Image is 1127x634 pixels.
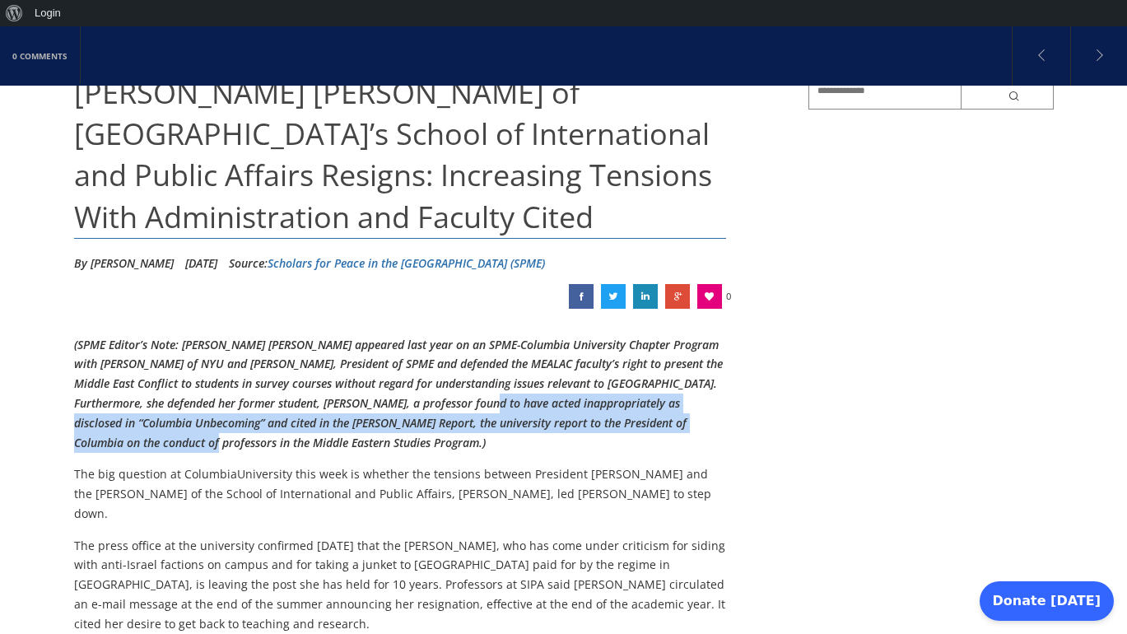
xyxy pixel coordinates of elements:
li: By [PERSON_NAME] [74,251,174,276]
a: Dean Lisa Anderson of Columbia University’s School of International and Public Affairs Resigns: I... [665,284,690,309]
p: The press office at the university confirmed [DATE] that the [PERSON_NAME], who has come under cr... [74,536,727,634]
a: Scholars for Peace in the [GEOGRAPHIC_DATA] (SPME) [268,255,545,271]
li: [DATE] [185,251,217,276]
p: The big question at ColumbiaUniversity this week is whether the tensions between President [PERSO... [74,464,727,523]
a: Dean Lisa Anderson of Columbia University’s School of International and Public Affairs Resigns: I... [601,284,626,309]
span: 0 [726,284,731,309]
a: Dean Lisa Anderson of Columbia University’s School of International and Public Affairs Resigns: I... [569,284,594,309]
em: (SPME Editor’s Note: [PERSON_NAME] [PERSON_NAME] appeared last year on an SPME-Columbia Universit... [74,337,723,450]
div: Source: [229,251,545,276]
span: [PERSON_NAME] [PERSON_NAME] of [GEOGRAPHIC_DATA]’s School of International and Public Affairs Res... [74,72,712,237]
a: Dean Lisa Anderson of Columbia University’s School of International and Public Affairs Resigns: I... [633,284,658,309]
